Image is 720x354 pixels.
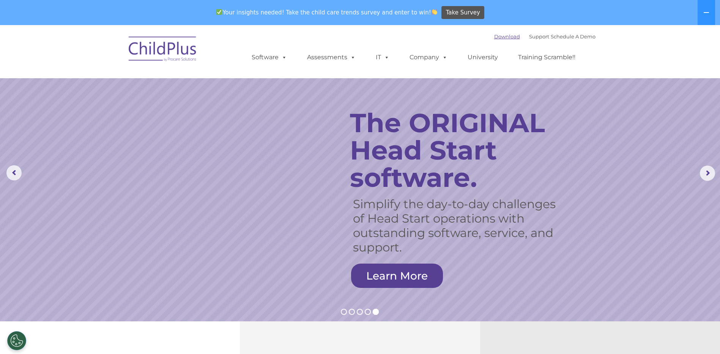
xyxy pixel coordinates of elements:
[353,197,564,254] rs-layer: Simplify the day-to-day challenges of Head Start operations with outstanding software, service, a...
[106,50,129,56] span: Last name
[106,81,138,87] span: Phone number
[432,9,437,15] img: 👏
[596,272,720,354] iframe: Chat Widget
[494,33,520,40] a: Download
[368,50,397,65] a: IT
[402,50,455,65] a: Company
[216,9,222,15] img: ✅
[299,50,363,65] a: Assessments
[350,109,575,191] rs-layer: The ORIGINAL Head Start software.
[529,33,549,40] a: Support
[125,31,201,69] img: ChildPlus by Procare Solutions
[460,50,506,65] a: University
[510,50,583,65] a: Training Scramble!!
[551,33,596,40] a: Schedule A Demo
[244,50,295,65] a: Software
[7,331,26,350] button: Cookies Settings
[213,5,441,20] span: Your insights needed! Take the child care trends survey and enter to win!
[441,6,484,19] a: Take Survey
[351,264,443,288] a: Learn More
[494,33,596,40] font: |
[446,6,480,19] span: Take Survey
